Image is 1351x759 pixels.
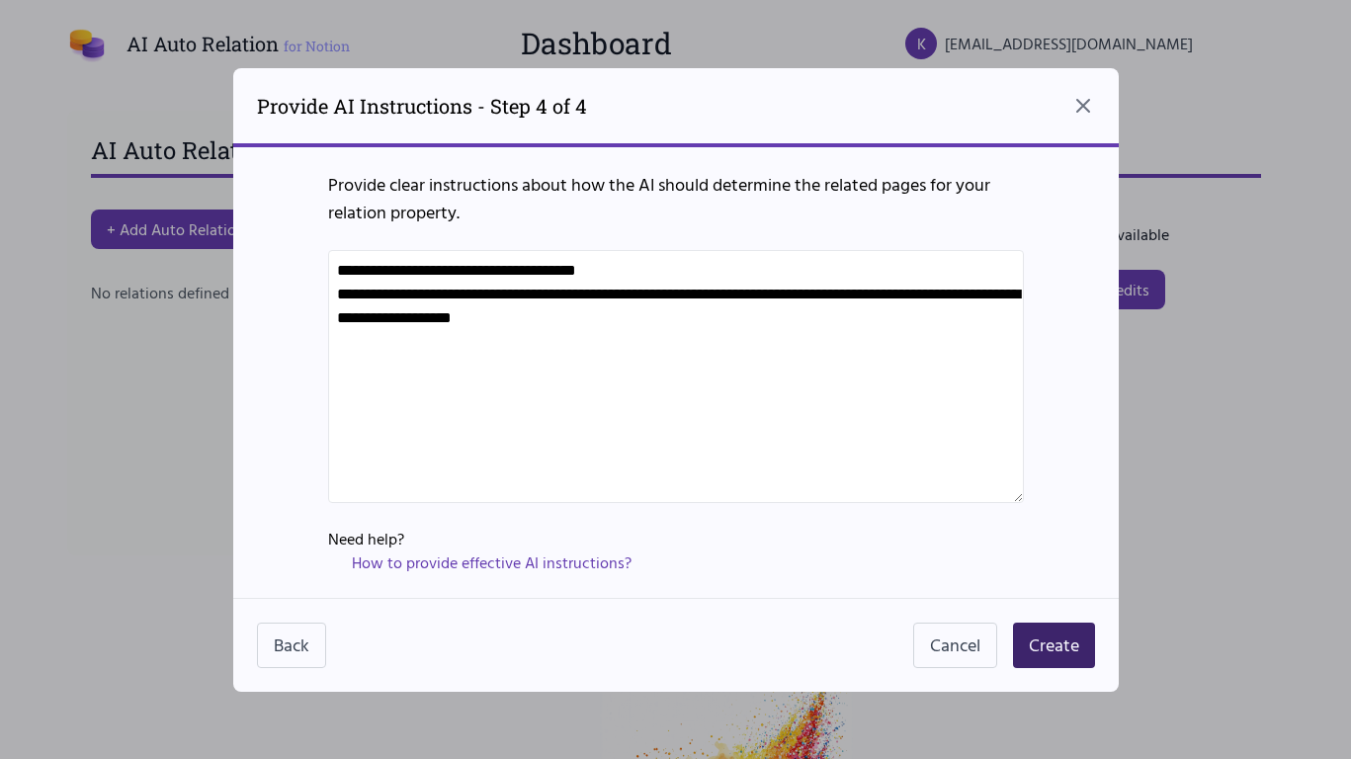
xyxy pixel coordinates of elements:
button: Create [1013,623,1095,668]
button: Back [257,623,326,668]
p: Provide clear instructions about how the AI should determine the related pages for your relation ... [328,171,1024,226]
a: How to provide effective AI instructions? [352,550,632,574]
h3: Need help? [328,527,1024,550]
button: Close dialog [1071,94,1095,118]
h2: Provide AI Instructions - Step 4 of 4 [257,92,587,120]
button: Cancel [913,623,997,668]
